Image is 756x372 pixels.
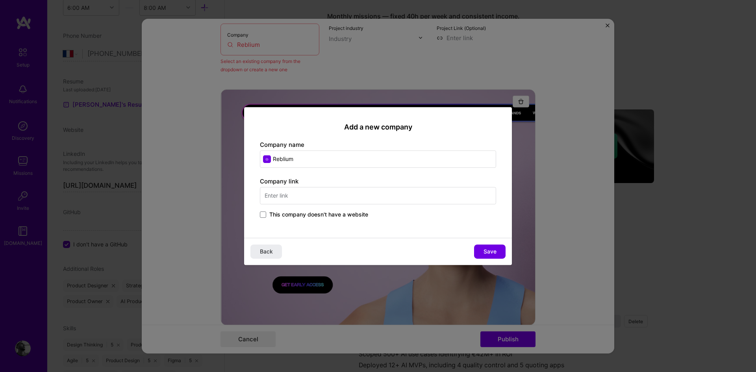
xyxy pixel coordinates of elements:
span: Back [260,248,273,255]
button: Back [250,244,282,259]
input: Enter name [260,150,496,168]
label: Company link [260,178,298,185]
button: Save [474,244,506,259]
h2: Add a new company [260,123,496,131]
span: Save [484,248,497,255]
span: This company doesn't have a website [269,211,368,218]
input: Enter link [260,187,496,204]
label: Company name [260,141,304,148]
